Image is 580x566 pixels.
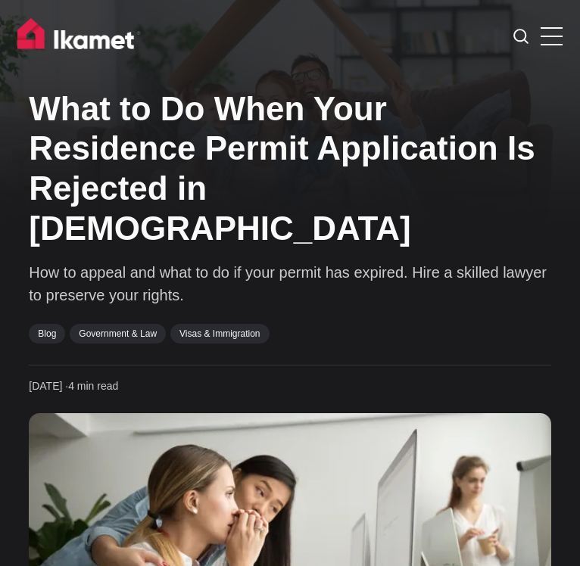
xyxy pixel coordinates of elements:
[29,380,68,392] span: [DATE] ∙
[70,324,166,344] a: Government & Law
[29,89,550,249] h1: What to Do When Your Residence Permit Application Is Rejected in [DEMOGRAPHIC_DATA]
[29,261,550,306] p: How to appeal and what to do if your permit has expired. Hire a skilled lawyer to preserve your r...
[29,379,118,394] time: 4 min read
[17,18,142,56] img: Ikamet home
[170,324,269,344] a: Visas & Immigration
[29,324,65,344] a: Blog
